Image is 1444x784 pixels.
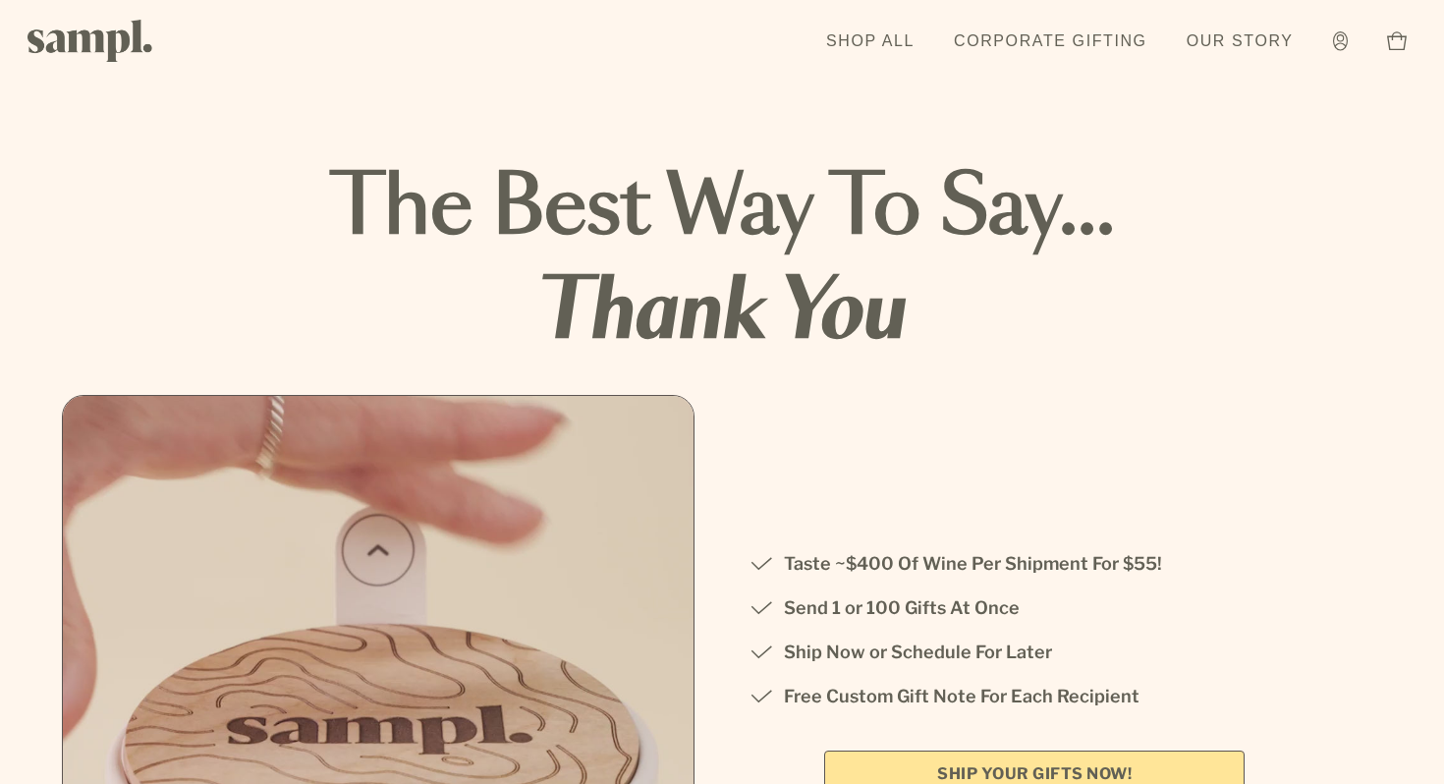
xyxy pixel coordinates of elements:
a: Corporate Gifting [944,20,1157,63]
img: Sampl logo [28,20,153,62]
span: ... [1059,170,1115,249]
li: Ship Now or Schedule For Later [750,638,1319,667]
a: Our Story [1177,20,1304,63]
li: Send 1 or 100 Gifts At Once [750,593,1319,623]
strong: The best way to say [330,170,1115,249]
li: Taste ~$400 Of Wine Per Shipment For $55! [750,549,1319,579]
li: Free Custom Gift Note For Each Recipient [750,682,1319,711]
strong: thank you [62,261,1382,365]
a: Shop All [816,20,924,63]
